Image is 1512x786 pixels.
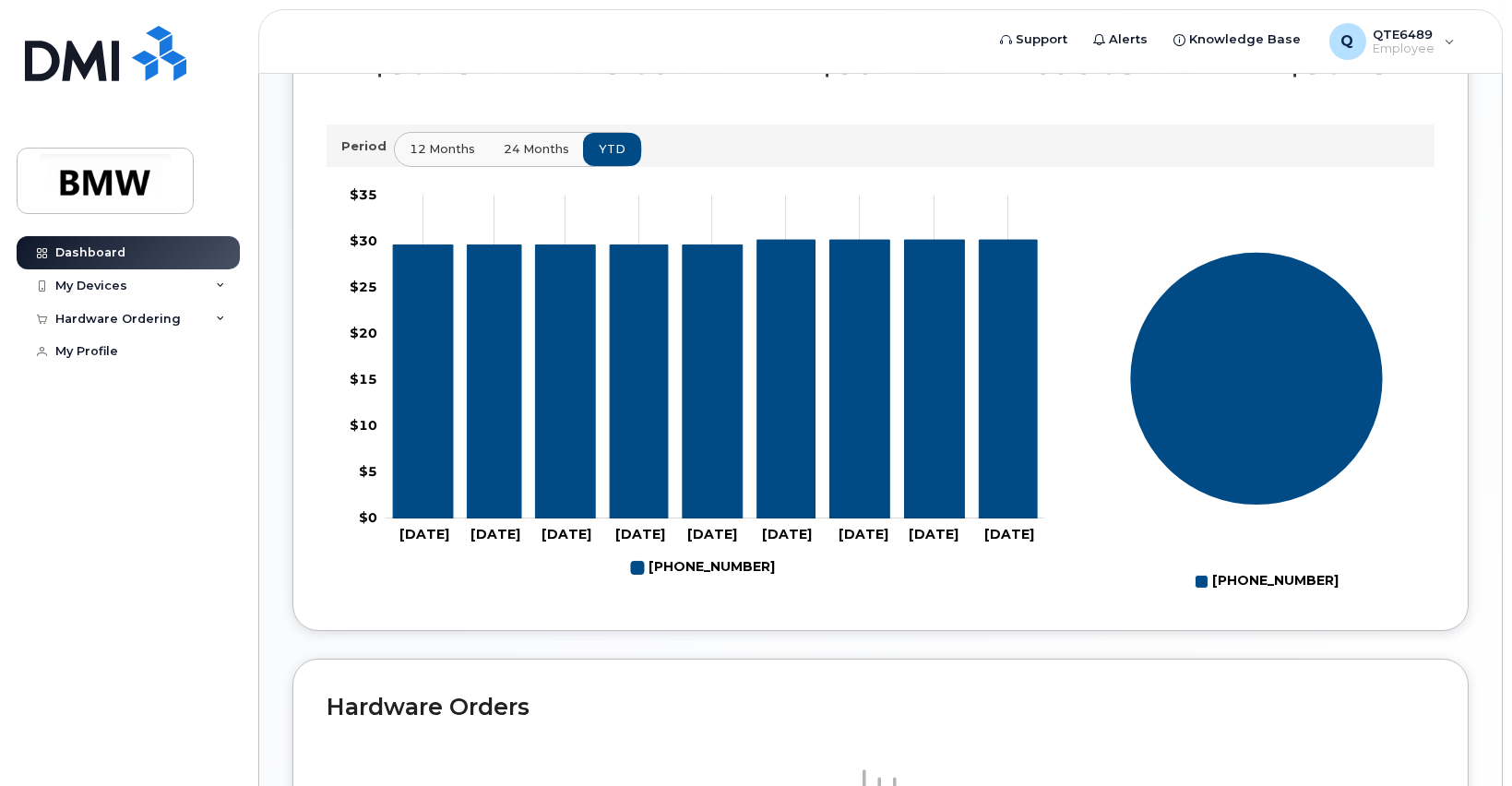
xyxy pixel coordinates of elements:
[1196,566,1339,597] g: Legend
[1316,23,1468,60] div: QTE6489
[359,463,377,480] tspan: $5
[909,526,958,542] tspan: [DATE]
[350,186,377,203] tspan: $35
[615,526,665,542] tspan: [DATE]
[988,21,1081,58] a: Support
[1374,27,1435,42] span: QTE6489
[350,232,377,249] tspan: $30
[839,526,888,542] tspan: [DATE]
[393,240,1037,518] g: 864-652-6585
[1161,21,1315,58] a: Knowledge Base
[359,509,377,526] tspan: $0
[631,553,775,583] g: Legend
[1130,252,1384,597] g: Chart
[1017,30,1068,49] span: Support
[1341,30,1354,53] span: Q
[470,526,520,542] tspan: [DATE]
[564,47,730,80] p: 449.05 MB
[1081,21,1161,58] a: Alerts
[410,140,475,158] span: 12 months
[1432,706,1498,772] iframe: Messenger Launcher
[504,140,569,158] span: 24 months
[370,47,476,80] p: $30.19
[542,526,591,542] tspan: [DATE]
[399,526,449,542] tspan: [DATE]
[1374,42,1435,56] span: Employee
[1031,47,1197,80] p: 656.09 MB
[984,526,1034,542] tspan: [DATE]
[350,186,1044,583] g: Chart
[350,371,377,387] tspan: $15
[1285,47,1391,80] p: $30.19
[1110,30,1149,49] span: Alerts
[817,47,944,80] p: $357.42
[762,526,812,542] tspan: [DATE]
[350,417,377,434] tspan: $10
[327,693,1435,720] h2: Hardware Orders
[631,553,775,583] g: 864-652-6585
[350,325,377,341] tspan: $20
[350,279,377,295] tspan: $25
[687,526,737,542] tspan: [DATE]
[1190,30,1302,49] span: Knowledge Base
[341,137,394,155] p: Period
[1130,252,1384,506] g: Series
